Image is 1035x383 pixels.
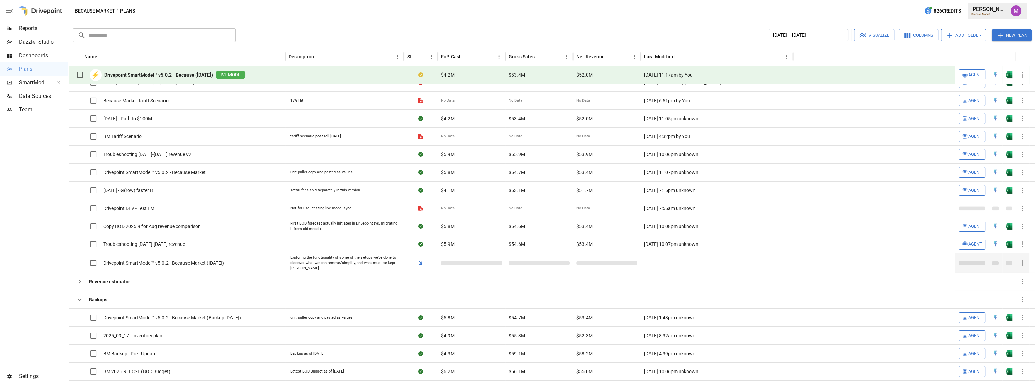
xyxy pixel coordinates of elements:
img: excel-icon.76473adf.svg [1006,169,1012,176]
img: quick-edit-flash.b8aec18c.svg [992,115,999,122]
span: Agent [968,187,982,194]
div: [DATE] 11:05pm unknown [641,109,793,127]
span: $56.1M [509,368,525,375]
button: Sort [462,52,472,61]
button: Agent [959,221,985,232]
div: Open in Quick Edit [992,368,999,375]
div: unit puller copy and pasted as values [290,315,353,320]
span: Because Market Tariff Scenario [103,97,169,104]
div: Open in Excel [1006,241,1012,248]
div: / [116,7,119,15]
div: Open in Quick Edit [992,71,999,78]
div: Tatari fees sold separately in this version [290,188,360,193]
button: [DATE] – [DATE] [769,29,848,41]
span: No Data [509,134,522,139]
div: [DATE] 11:17am by You [641,66,793,84]
span: Dazzler Studio [19,38,68,46]
span: $4.3M [441,350,455,357]
button: Columns [899,29,938,41]
div: Sync complete [418,241,423,248]
button: Last Modified column menu [782,52,791,61]
span: $55.3M [509,332,525,339]
span: $55.0M [576,368,593,375]
span: $54.7M [509,169,525,176]
span: Data Sources [19,92,68,100]
img: excel-icon.76473adf.svg [1006,350,1012,357]
span: $55.9M [509,151,525,158]
button: Because Market [75,7,115,15]
div: [DATE] 1:43pm unknown [641,308,793,326]
img: Umer Muhammed [1011,5,1021,16]
div: Open in Excel [1006,187,1012,194]
div: [DATE] 8:32am unknown [641,326,793,344]
div: [DATE] 11:07pm unknown [641,163,793,181]
span: $52.3M [576,332,593,339]
span: $58.2M [576,350,593,357]
div: Sync complete [418,151,423,158]
span: Agent [968,368,982,376]
img: quick-edit-flash.b8aec18c.svg [992,314,999,321]
div: Open in Excel [1006,332,1012,339]
div: ⚡ [90,69,102,81]
div: File is not a valid Drivepoint model [418,205,423,212]
div: [DATE] 10:06pm unknown [641,362,793,380]
span: No Data [576,206,590,211]
span: No Data [509,98,522,103]
span: [DATE] - Path to $100M [103,115,152,122]
img: quick-edit-flash.b8aec18c.svg [992,169,999,176]
span: BM Backup - Pre - Update [103,350,156,357]
div: [DATE] 4:39pm unknown [641,344,793,362]
button: Agent [959,69,985,80]
b: Backups [89,296,107,303]
button: Sort [417,52,426,61]
img: excel-icon.76473adf.svg [1006,241,1012,248]
div: Open in Excel [1006,133,1012,140]
div: Exploring the functionality of some of the setups we've done to discover what we can remove/simpl... [290,255,399,271]
span: $54.7M [509,314,525,321]
div: Sync complete [418,368,423,375]
span: Agent [968,350,982,358]
span: Agent [968,169,982,176]
div: File is not a valid Drivepoint model [418,133,423,140]
div: Because Market [971,13,1007,16]
button: Agent [959,95,985,106]
div: [DATE] 10:07pm unknown [641,235,793,253]
button: Umer Muhammed [1007,1,1026,20]
div: Not for use - testing live model sync [290,206,351,211]
span: Drivepoint SmartModel™ v5.0.2 - Because Market [103,169,206,176]
button: Agent [959,239,985,250]
div: Open in Excel [1006,368,1012,375]
div: Sync complete [418,169,423,176]
img: quick-edit-flash.b8aec18c.svg [992,332,999,339]
div: 15% Hit [290,98,303,103]
div: [DATE] 10:08pm unknown [641,217,793,235]
button: Add Folder [941,29,986,41]
button: Gross Sales column menu [562,52,571,61]
span: $53.4M [576,223,593,230]
span: Dashboards [19,51,68,60]
div: Backup as of [DATE] [290,351,324,356]
button: Sort [675,52,685,61]
span: $54.6M [509,223,525,230]
div: Open in Quick Edit [992,187,999,194]
span: Copy BOD 2025.9 for Aug revenue comparison [103,223,201,230]
b: Drivepoint SmartModel™ v5.0.2 - Because ([DATE]) [104,71,213,78]
img: excel-icon.76473adf.svg [1006,133,1012,140]
div: Your plan has changes in Excel that are not reflected in the Drivepoint Data Warehouse, select "S... [418,71,423,78]
button: New Plan [992,29,1032,41]
div: tariff scenario post roll [DATE] [290,134,341,139]
img: quick-edit-flash.b8aec18c.svg [992,151,999,158]
span: No Data [576,98,590,103]
span: $52.0M [576,115,593,122]
span: $53.4M [509,115,525,122]
div: First BOD forecast actually initiated in Drivepoint (vs. migrating it from old model) [290,221,399,231]
span: Agent [968,314,982,322]
div: [DATE] 4:32pm by You [641,127,793,145]
div: Sync complete [418,350,423,357]
div: Sync complete [418,314,423,321]
span: Drivepoint SmartModel™ v5.0.2 - Because Market (Backup [DATE]) [103,314,241,321]
button: 826Credits [921,5,964,17]
div: Open in Excel [1006,97,1012,104]
div: Latest BOD Budget as of [DATE] [290,369,344,374]
button: Sort [605,52,615,61]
